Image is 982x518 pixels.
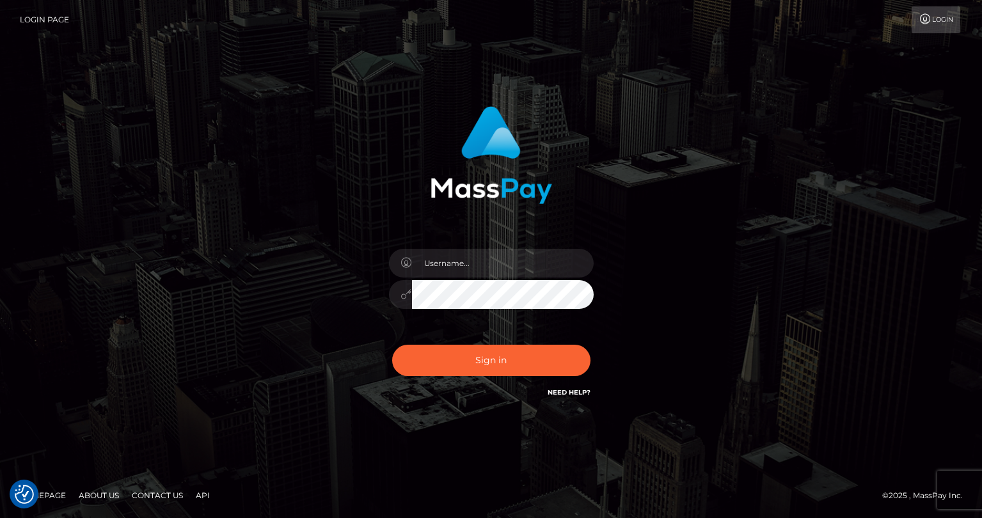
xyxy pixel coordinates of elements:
a: Need Help? [548,388,590,396]
a: About Us [74,485,124,505]
a: Login Page [20,6,69,33]
img: Revisit consent button [15,485,34,504]
div: © 2025 , MassPay Inc. [882,489,972,503]
input: Username... [412,249,594,278]
button: Sign in [392,345,590,376]
a: Contact Us [127,485,188,505]
a: Homepage [14,485,71,505]
a: Login [912,6,960,33]
img: MassPay Login [431,106,552,204]
a: API [191,485,215,505]
button: Consent Preferences [15,485,34,504]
